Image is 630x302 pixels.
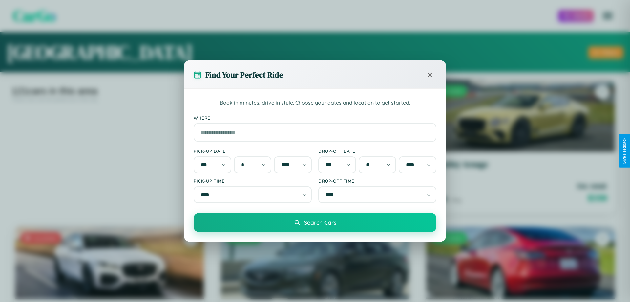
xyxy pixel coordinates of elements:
h3: Find Your Perfect Ride [205,69,283,80]
span: Search Cars [304,219,336,226]
label: Pick-up Date [194,148,312,154]
label: Where [194,115,436,121]
label: Drop-off Time [318,178,436,184]
label: Pick-up Time [194,178,312,184]
p: Book in minutes, drive in style. Choose your dates and location to get started. [194,99,436,107]
label: Drop-off Date [318,148,436,154]
button: Search Cars [194,213,436,232]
